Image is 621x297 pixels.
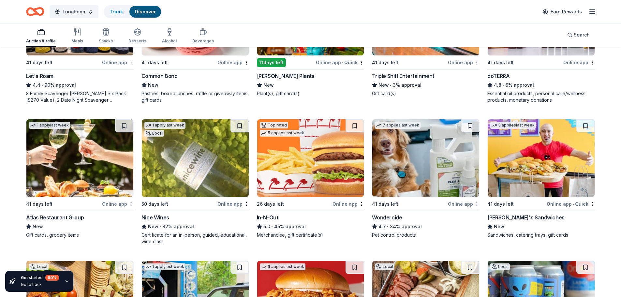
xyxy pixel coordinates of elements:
[257,223,364,230] div: 45% approval
[33,81,40,89] span: 4.4
[375,122,421,129] div: 7 applies last week
[102,58,134,67] div: Online app
[494,223,504,230] span: New
[257,214,278,221] div: In-N-Out
[372,72,434,80] div: Triple Shift Entertainment
[110,9,123,14] a: Track
[257,200,284,208] div: 26 days left
[490,263,510,270] div: Local
[372,200,398,208] div: 41 days left
[192,38,214,44] div: Beverages
[494,81,501,89] span: 4.8
[26,119,133,197] img: Image for Atlas Restaurant Group
[372,232,480,238] div: Pet control products
[563,58,595,67] div: Online app
[372,81,480,89] div: 3% approval
[217,200,249,208] div: Online app
[257,119,364,238] a: Image for In-N-OutTop rated5 applieslast week26 days leftOnline appIn-N-Out5.0•45% approvalMercha...
[372,119,480,238] a: Image for Wondercide7 applieslast week41 days leftOnline appWondercide4.7•34% approvalPet control...
[257,90,364,97] div: Plant(s), gift card(s)
[141,200,168,208] div: 50 days left
[257,119,364,197] img: Image for In-N-Out
[448,58,480,67] div: Online app
[487,72,510,80] div: doTERRA
[574,31,590,39] span: Search
[487,232,595,238] div: Sandwiches, catering trays, gift cards
[487,81,595,89] div: 6% approval
[26,81,134,89] div: 90% approval
[162,38,177,44] div: Alcohol
[26,214,84,221] div: Atlas Restaurant Group
[144,122,185,129] div: 1 apply last week
[142,119,249,197] img: Image for Nice Wines
[487,59,514,67] div: 41 days left
[141,232,249,245] div: Certificate for an in-person, guided, educational, wine class
[333,200,364,208] div: Online app
[26,90,134,103] div: 3 Family Scavenger [PERSON_NAME] Six Pack ($270 Value), 2 Date Night Scavenger [PERSON_NAME] Two ...
[263,81,274,89] span: New
[387,224,389,229] span: •
[573,201,574,207] span: •
[260,130,305,137] div: 5 applies last week
[26,25,56,47] button: Auction & raffle
[104,5,162,18] button: TrackDiscover
[141,214,169,221] div: Nice Wines
[378,223,386,230] span: 4.7
[159,224,161,229] span: •
[148,223,158,230] span: New
[144,130,164,137] div: Local
[390,82,392,88] span: •
[372,223,480,230] div: 34% approval
[372,119,479,197] img: Image for Wondercide
[141,90,249,103] div: Pastries, boxed lunches, raffle or giveaway items, gift cards
[375,263,394,270] div: Local
[26,72,53,80] div: Let's Roam
[128,25,146,47] button: Desserts
[257,72,315,80] div: [PERSON_NAME] Plants
[257,232,364,238] div: Merchandise, gift certificate(s)
[539,6,586,18] a: Earn Rewards
[33,223,43,230] span: New
[488,119,595,197] img: Image for Ike's Sandwiches
[271,224,273,229] span: •
[99,25,113,47] button: Snacks
[260,263,305,270] div: 9 applies last week
[141,72,178,80] div: Common Bond
[45,275,59,281] div: 60 %
[448,200,480,208] div: Online app
[562,28,595,41] button: Search
[487,90,595,103] div: Essential oil products, personal care/wellness products, monetary donations
[487,200,514,208] div: 41 days left
[148,81,158,89] span: New
[260,122,288,128] div: Top rated
[26,119,134,238] a: Image for Atlas Restaurant Group1 applylast week41 days leftOnline appAtlas Restaurant GroupNewGi...
[503,82,504,88] span: •
[26,38,56,44] div: Auction & raffle
[141,119,249,245] a: Image for Nice Wines1 applylast weekLocal50 days leftOnline appNice WinesNew•82% approvalCertific...
[547,200,595,208] div: Online app Quick
[29,263,49,270] div: Local
[21,282,59,287] div: Go to track
[372,59,398,67] div: 41 days left
[257,58,286,67] div: 11 days left
[71,25,83,47] button: Meals
[263,223,270,230] span: 5.0
[99,38,113,44] div: Snacks
[21,275,59,281] div: Get started
[490,122,536,129] div: 3 applies last week
[71,38,83,44] div: Meals
[342,60,343,65] span: •
[50,5,98,18] button: Luncheon
[487,119,595,238] a: Image for Ike's Sandwiches3 applieslast week41 days leftOnline app•Quick[PERSON_NAME]'s Sandwiche...
[144,263,185,270] div: 1 apply last week
[141,59,168,67] div: 41 days left
[487,214,565,221] div: [PERSON_NAME]'s Sandwiches
[26,59,52,67] div: 41 days left
[29,122,70,129] div: 1 apply last week
[162,25,177,47] button: Alcohol
[135,9,156,14] a: Discover
[372,90,480,97] div: Gift card(s)
[378,81,389,89] span: New
[192,25,214,47] button: Beverages
[141,223,249,230] div: 82% approval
